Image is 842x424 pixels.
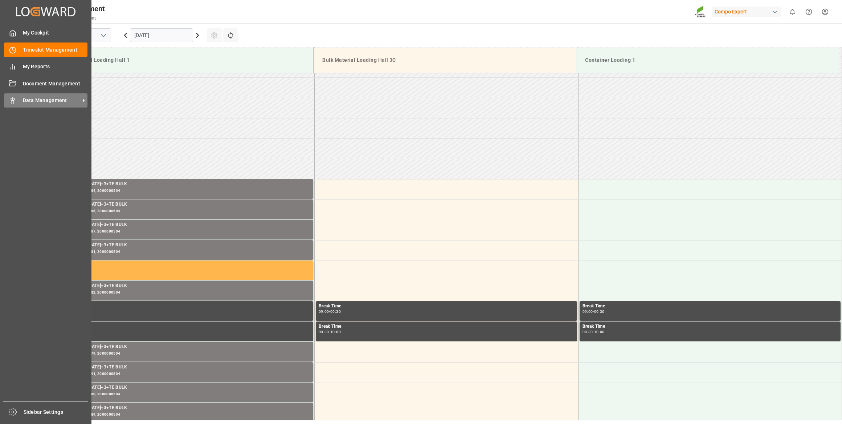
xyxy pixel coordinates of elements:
div: Break Time [583,323,838,330]
div: - [593,310,594,313]
a: My Cockpit [4,26,87,40]
button: show 0 new notifications [784,4,801,20]
div: Break Time [55,323,310,330]
div: Break Time [583,303,838,310]
span: Timeslot Management [23,46,88,54]
div: Main ref : 4500000779, 2000000504 [55,351,310,357]
div: Bulk Material Loading Hall 1 [57,53,307,67]
div: NTC PREMIUM [DATE]+3+TE BULK [55,181,310,188]
div: NTC PREMIUM [DATE]+3+TE BULK [55,384,310,391]
div: 09:30 [583,330,593,334]
div: 10:00 [330,330,341,334]
div: 09:30 [330,310,341,313]
span: My Reports [23,63,88,70]
div: Main ref : 4500000789, 2000000504 [55,412,310,418]
input: DD.MM.YYYY [130,28,193,42]
div: Main ref : 4500000780, 2000000504 [55,391,310,397]
div: NTC PREMIUM [DATE]+3+TE BULK [55,282,310,290]
div: Compo Expert [712,7,781,17]
div: NTC PREMIUM [DATE]+3+TE BULK [55,404,310,412]
div: 09:00 [319,310,329,313]
img: Screenshot%202023-09-29%20at%2010.02.21.png_1712312052.png [695,5,707,18]
div: Break Time [319,323,574,330]
button: open menu [98,30,109,41]
a: Timeslot Management [4,43,87,57]
div: Container Loading 1 [582,53,833,67]
div: 10:00 [594,330,605,334]
span: Sidebar Settings [24,408,89,416]
div: NTC PREMIUM [DATE]+3+TE BULK [55,201,310,208]
div: - [329,310,330,313]
div: Break Time [319,303,574,310]
div: Main ref : 4500000781, 2000000504 [55,249,310,255]
div: NTC PREMIUM [DATE]+3+TE BULK [55,364,310,371]
div: Bulk Material Loading Hall 3C [319,53,570,67]
span: My Cockpit [23,29,88,37]
div: NTC PREMIUM [DATE]+3+TE BULK [55,221,310,229]
div: Occupied [55,262,310,269]
button: Compo Expert [712,5,784,19]
div: Main ref : 4500000791, 2000000504 [55,371,310,377]
div: Main ref : 4500000784, 2000000504 [55,188,310,194]
span: Document Management [23,80,88,88]
div: - [593,330,594,334]
div: Main ref : 4500000782, 2000000504 [55,290,310,296]
div: Main ref : 4500000786, 2000000504 [55,208,310,214]
div: NTC PREMIUM [DATE]+3+TE BULK [55,242,310,249]
div: Main ref : 4500000787, 2000000504 [55,229,310,235]
span: Data Management [23,97,80,104]
div: 09:00 [583,310,593,313]
div: 09:30 [319,330,329,334]
div: - [329,330,330,334]
div: Break Time [55,303,310,310]
div: NTC PREMIUM [DATE]+3+TE BULK [55,343,310,351]
div: 09:30 [594,310,605,313]
button: Help Center [801,4,817,20]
